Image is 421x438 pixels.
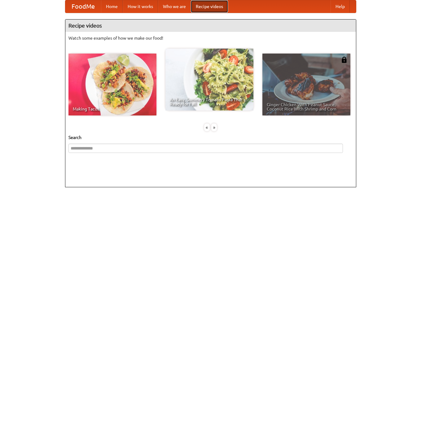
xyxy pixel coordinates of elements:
p: Watch some examples of how we make our food! [68,35,353,41]
span: An Easy, Summery Tomato Pasta That's Ready for Fall [170,98,249,106]
a: How it works [123,0,158,13]
a: Recipe videos [191,0,228,13]
div: « [204,124,210,131]
a: Who we are [158,0,191,13]
h4: Recipe videos [65,20,356,32]
h5: Search [68,134,353,141]
a: An Easy, Summery Tomato Pasta That's Ready for Fall [165,49,253,111]
a: Making Tacos [68,54,156,115]
a: Home [101,0,123,13]
a: FoodMe [65,0,101,13]
span: Making Tacos [73,107,152,111]
a: Help [331,0,350,13]
div: » [211,124,217,131]
img: 483408.png [341,57,347,63]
